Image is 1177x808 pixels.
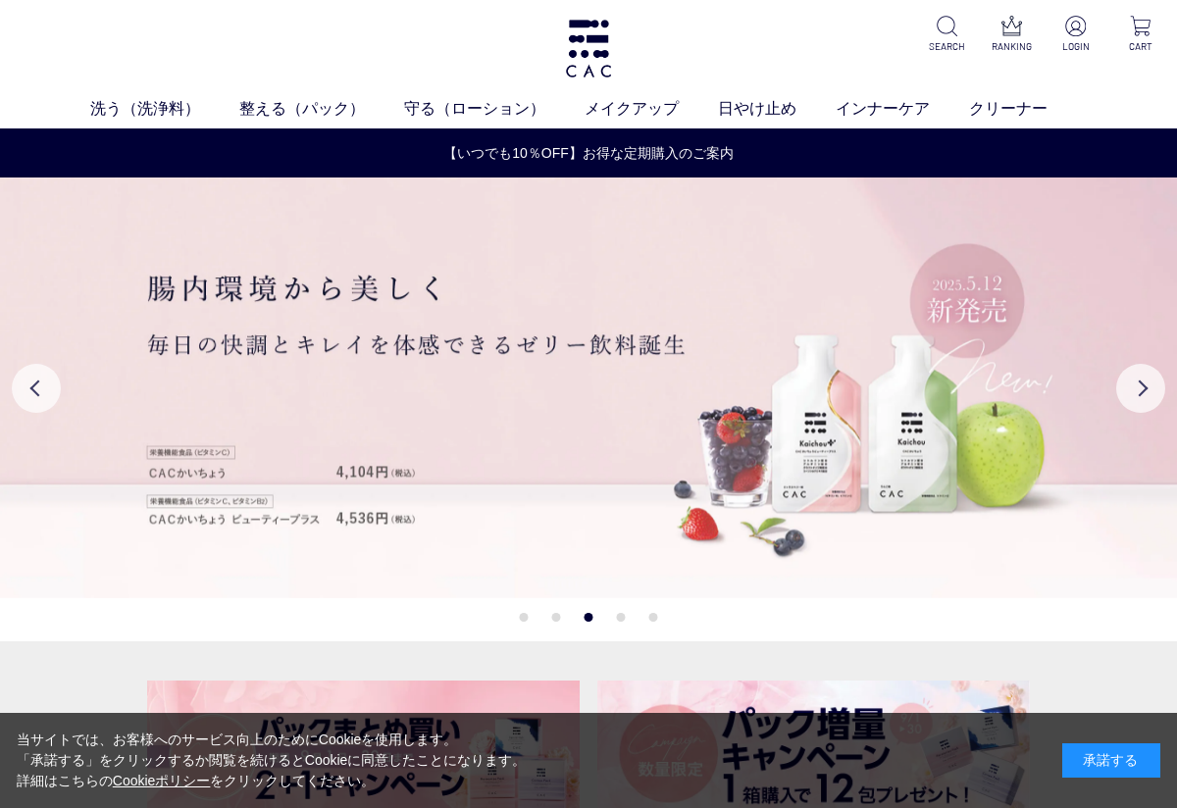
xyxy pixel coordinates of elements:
button: Next [1116,364,1165,413]
a: 日やけ止め [718,97,836,121]
a: LOGIN [1055,16,1097,54]
a: 洗う（洗浄料） [90,97,239,121]
a: メイクアップ [585,97,718,121]
button: 4 of 5 [617,613,626,622]
a: CART [1120,16,1161,54]
p: CART [1120,39,1161,54]
div: 承諾する [1062,743,1160,778]
p: LOGIN [1055,39,1097,54]
a: Cookieポリシー [113,773,211,788]
a: 【いつでも10％OFF】お得な定期購入のご案内 [1,143,1176,164]
a: RANKING [991,16,1032,54]
button: 2 of 5 [552,613,561,622]
a: クリーナー [969,97,1087,121]
p: RANKING [991,39,1032,54]
a: インナーケア [836,97,969,121]
div: 当サイトでは、お客様へのサービス向上のためにCookieを使用します。 「承諾する」をクリックするか閲覧を続けるとCookieに同意したことになります。 詳細はこちらの をクリックしてください。 [17,730,527,791]
a: SEARCH [926,16,967,54]
a: 守る（ローション） [404,97,585,121]
button: 3 of 5 [585,613,593,622]
button: 5 of 5 [649,613,658,622]
button: Previous [12,364,61,413]
button: 1 of 5 [520,613,529,622]
a: 整える（パック） [239,97,404,121]
img: logo [563,20,614,77]
p: SEARCH [926,39,967,54]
